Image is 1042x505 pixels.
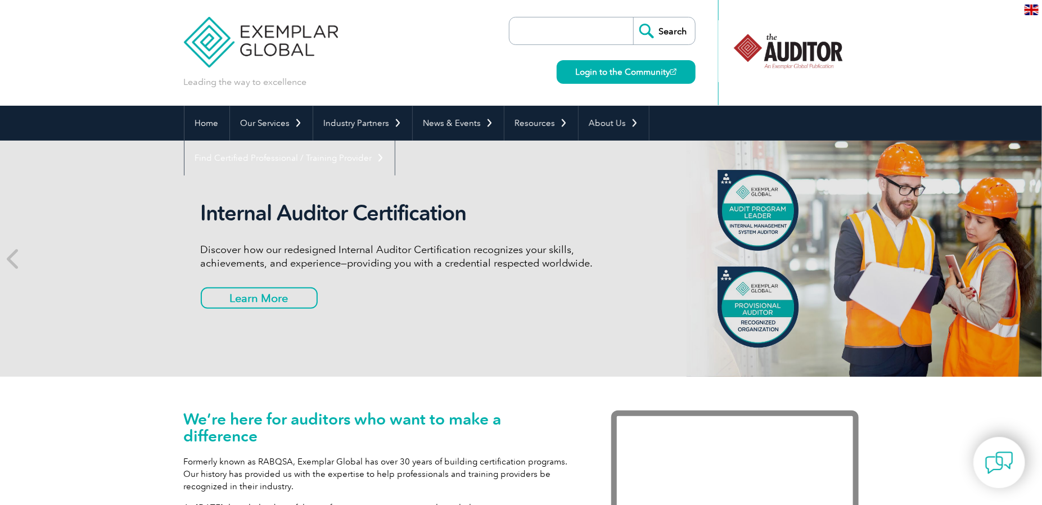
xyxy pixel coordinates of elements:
input: Search [633,17,695,44]
a: Home [184,106,229,141]
a: Find Certified Professional / Training Provider [184,141,395,175]
a: Learn More [201,287,318,309]
img: open_square.png [670,69,676,75]
a: Login to the Community [557,60,696,84]
h1: We’re here for auditors who want to make a difference [184,411,578,444]
img: en [1025,4,1039,15]
a: About Us [579,106,649,141]
a: Industry Partners [313,106,412,141]
h2: Internal Auditor Certification [201,200,623,226]
p: Formerly known as RABQSA, Exemplar Global has over 30 years of building certification programs. O... [184,456,578,493]
a: News & Events [413,106,504,141]
a: Resources [504,106,578,141]
p: Discover how our redesigned Internal Auditor Certification recognizes your skills, achievements, ... [201,243,623,270]
a: Our Services [230,106,313,141]
img: contact-chat.png [985,449,1013,477]
p: Leading the way to excellence [184,76,307,88]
